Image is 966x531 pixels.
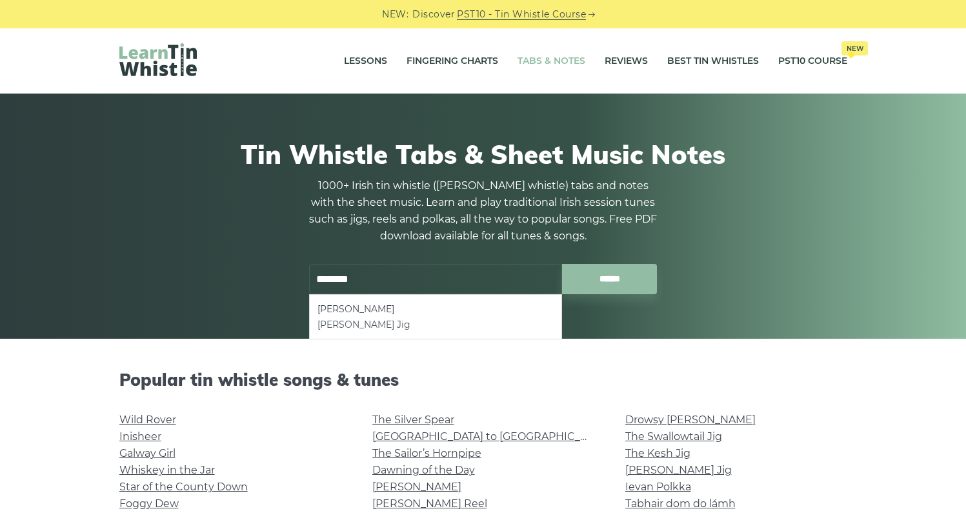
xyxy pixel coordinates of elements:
a: Inisheer [119,430,161,443]
a: PST10 CourseNew [778,45,847,77]
img: LearnTinWhistle.com [119,43,197,76]
h2: Popular tin whistle songs & tunes [119,370,847,390]
h1: Tin Whistle Tabs & Sheet Music Notes [119,139,847,170]
a: [PERSON_NAME] Jig [625,464,732,476]
a: The Swallowtail Jig [625,430,722,443]
p: 1000+ Irish tin whistle ([PERSON_NAME] whistle) tabs and notes with the sheet music. Learn and pl... [309,177,658,245]
a: Reviews [605,45,648,77]
a: Fingering Charts [407,45,498,77]
a: The Silver Spear [372,414,454,426]
a: Drowsy [PERSON_NAME] [625,414,756,426]
li: [PERSON_NAME] Jig [317,317,554,332]
a: [PERSON_NAME] [372,481,461,493]
a: [PERSON_NAME] Reel [372,497,487,510]
span: New [841,41,868,55]
a: Wild Rover [119,414,176,426]
a: The Sailor’s Hornpipe [372,447,481,459]
a: [GEOGRAPHIC_DATA] to [GEOGRAPHIC_DATA] [372,430,610,443]
a: Lessons [344,45,387,77]
a: The Kesh Jig [625,447,690,459]
li: [PERSON_NAME] [317,301,554,317]
a: Tabhair dom do lámh [625,497,736,510]
a: Whiskey in the Jar [119,464,215,476]
a: Galway Girl [119,447,176,459]
a: Star of the County Down [119,481,248,493]
a: Dawning of the Day [372,464,475,476]
a: Tabs & Notes [518,45,585,77]
a: Best Tin Whistles [667,45,759,77]
a: Foggy Dew [119,497,179,510]
a: Ievan Polkka [625,481,691,493]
